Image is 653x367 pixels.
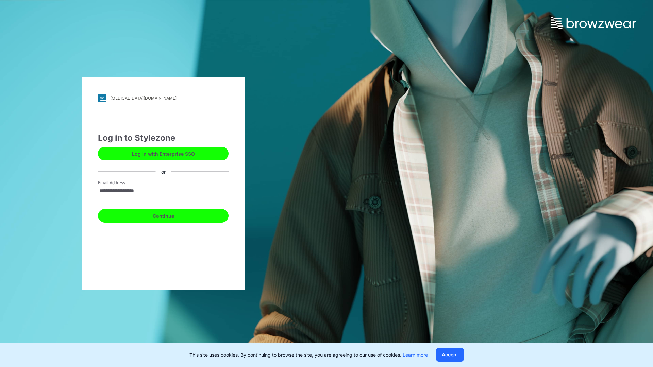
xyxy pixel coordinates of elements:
label: Email Address [98,180,146,186]
p: This site uses cookies. By continuing to browse the site, you are agreeing to our use of cookies. [189,351,428,359]
div: [MEDICAL_DATA][DOMAIN_NAME] [110,95,177,101]
div: or [156,168,171,175]
button: Continue [98,209,229,223]
button: Log in with Enterprise SSO [98,147,229,160]
a: Learn more [403,352,428,358]
a: [MEDICAL_DATA][DOMAIN_NAME] [98,94,229,102]
button: Accept [436,348,464,362]
div: Log in to Stylezone [98,132,229,144]
img: svg+xml;base64,PHN2ZyB3aWR0aD0iMjgiIGhlaWdodD0iMjgiIHZpZXdCb3g9IjAgMCAyOCAyOCIgZmlsbD0ibm9uZSIgeG... [98,94,106,102]
img: browzwear-logo.73288ffb.svg [551,17,636,29]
